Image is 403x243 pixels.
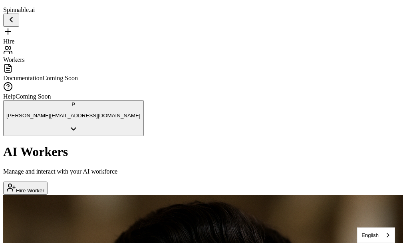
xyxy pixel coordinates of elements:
a: English [357,228,395,243]
span: Coming Soon [43,75,78,81]
span: Coming Soon [16,93,51,100]
span: Hire [3,38,14,45]
div: Language [357,227,395,243]
h1: AI Workers [3,144,400,159]
a: Hire Worker [3,187,48,194]
p: Manage and interact with your AI workforce [3,168,400,175]
button: P[PERSON_NAME][EMAIL_ADDRESS][DOMAIN_NAME] [3,100,144,136]
span: Help [3,93,16,100]
aside: Language selected: English [357,227,395,243]
span: P [71,101,75,107]
button: Hire Worker [3,182,48,195]
span: Documentation [3,75,43,81]
span: Workers [3,56,25,63]
span: Spinnable [3,6,35,13]
span: .ai [29,6,35,13]
p: [PERSON_NAME][EMAIL_ADDRESS][DOMAIN_NAME] [6,113,141,119]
